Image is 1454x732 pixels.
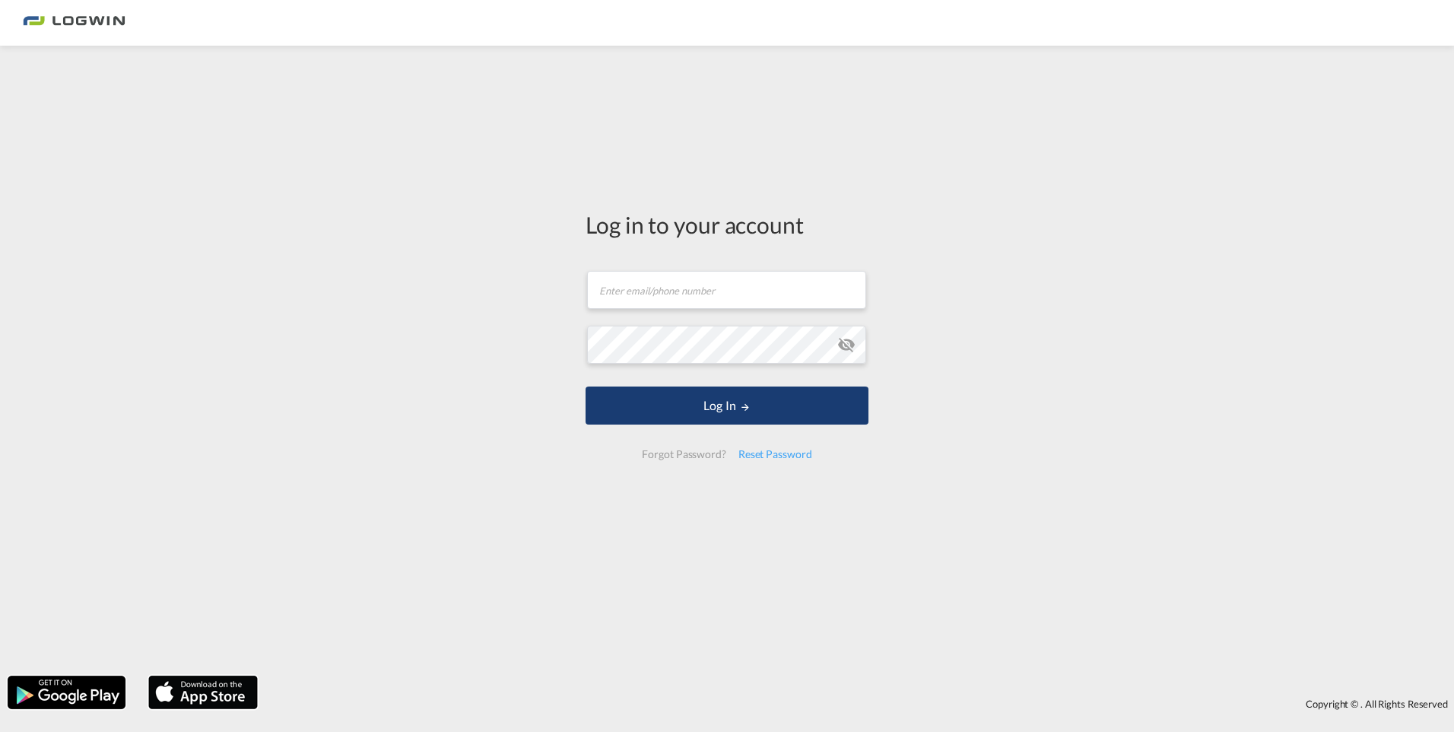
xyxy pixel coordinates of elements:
input: Enter email/phone number [587,271,866,309]
div: Log in to your account [586,208,868,240]
button: LOGIN [586,387,868,425]
md-icon: icon-eye-off [837,336,856,354]
img: apple.png [147,674,259,711]
div: Reset Password [732,441,818,468]
div: Forgot Password? [636,441,732,468]
img: bc73a0e0d8c111efacd525e4c8ad7d32.png [23,6,125,40]
div: Copyright © . All Rights Reserved [265,691,1454,717]
img: google.png [6,674,127,711]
